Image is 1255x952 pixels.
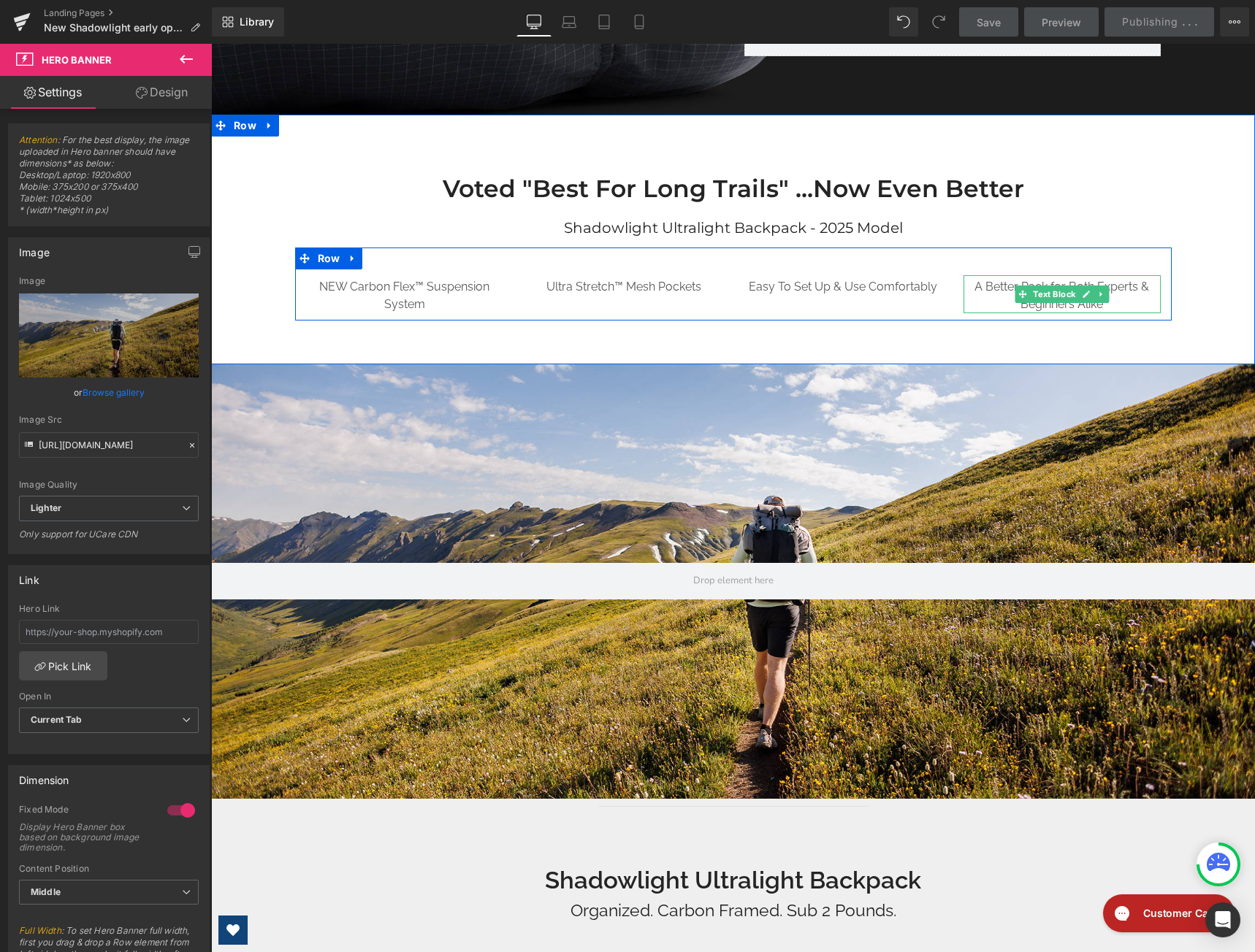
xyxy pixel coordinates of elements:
[1024,7,1099,37] a: Preview
[19,480,199,490] div: Image Quality
[314,234,511,252] p: Ultra Stretch™ Mesh Pockets
[19,651,107,680] a: Pick Link
[252,821,793,853] h2: Shadowlight Ultralight Backpack
[924,7,953,37] button: Redo
[42,54,112,66] span: Hero Banner
[109,76,215,109] a: Design
[19,766,69,786] div: Dimension
[83,380,145,405] a: Browse gallery
[1220,7,1249,37] button: More
[132,204,151,226] a: Expand / Collapse
[533,234,731,252] p: Easy To Set Up & Use Comfortably
[977,15,1001,30] span: Save
[252,853,793,880] h1: Organized. Carbon Framed. Sub 2 Pounds.
[516,7,552,37] a: Desktop
[19,276,199,286] div: Image
[19,432,199,458] input: Link
[31,714,83,725] b: Current Tab
[31,502,61,513] b: Lighter
[19,822,150,853] div: Display Hero Banner box based on background image dimension.
[19,604,199,614] div: Hero Link
[103,204,133,226] span: Row
[95,234,292,269] p: NEW Carbon Flex™ Suspension System
[1042,15,1081,30] span: Preview
[44,22,184,34] span: New Shadowlight early optin
[19,925,61,936] a: Full Width
[19,385,199,400] div: or
[19,134,199,226] span: : For the best display, the image uploaded in Hero banner should have dimensions* as below: Deskt...
[819,242,867,259] span: Text Block
[19,566,39,586] div: Link
[885,845,1029,894] iframe: Gorgias live chat messenger
[44,7,212,19] a: Landing Pages
[622,7,657,37] a: Mobile
[95,172,950,196] h1: Shadowlight Ultralight Backpack - 2025 Model
[19,415,199,425] div: Image Src
[240,15,274,28] span: Library
[31,886,61,897] b: Middle
[7,872,37,901] a: Open Wishlist
[19,620,199,644] input: https://your-shop.myshopify.com
[889,7,918,37] button: Undo
[95,129,950,161] h2: Voted "Best For Long Trails" ...Now Even Better
[19,238,50,258] div: Image
[49,71,68,93] a: Expand / Collapse
[552,7,587,37] a: Laptop
[587,7,622,37] a: Tablet
[19,134,58,145] a: Attention
[212,7,284,37] a: New Library
[19,691,199,702] div: Open In
[1205,902,1240,937] div: Open Intercom Messenger
[19,71,49,93] span: Row
[19,804,153,819] div: Fixed Mode
[19,864,199,874] div: Content Position
[882,242,898,259] a: Expand / Collapse
[19,529,199,550] div: Only support for UCare CDN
